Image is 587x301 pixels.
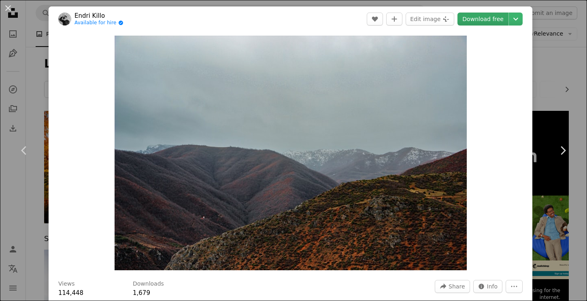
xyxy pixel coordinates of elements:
[58,13,71,25] img: Go to Endri Killo's profile
[386,13,402,25] button: Add to Collection
[115,36,467,270] button: Zoom in on this image
[115,36,467,270] img: brown and green mountains under white clouds during daytime
[506,280,523,293] button: More Actions
[74,20,123,26] a: Available for hire
[133,280,164,288] h3: Downloads
[509,13,523,25] button: Choose download size
[435,280,470,293] button: Share this image
[367,13,383,25] button: Like
[58,280,75,288] h3: Views
[406,13,454,25] button: Edit image
[538,112,587,189] a: Next
[473,280,503,293] button: Stats about this image
[74,12,123,20] a: Endri Killo
[449,280,465,293] span: Share
[457,13,508,25] a: Download free
[58,289,83,297] span: 114,448
[133,289,150,297] span: 1,679
[487,280,498,293] span: Info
